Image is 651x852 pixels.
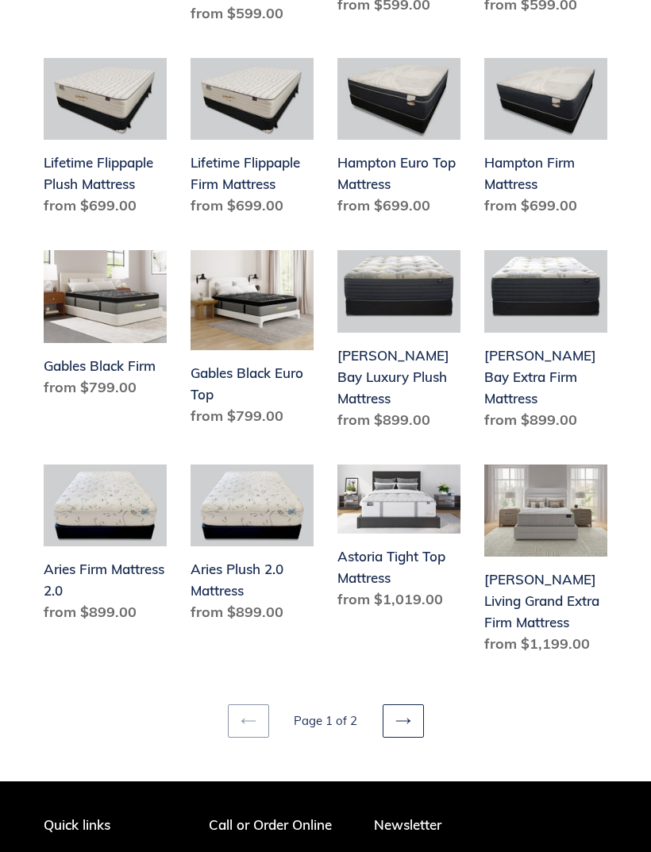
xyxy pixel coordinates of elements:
[484,465,607,661] a: Scott Living Grand Extra Firm Mattress
[191,465,314,629] a: Aries Plush 2.0 Mattress
[191,58,314,222] a: Lifetime Flippaple Firm Mattress
[209,817,350,833] p: Call or Order Online
[484,58,607,222] a: Hampton Firm Mattress
[374,817,607,833] p: Newsletter
[44,250,167,404] a: Gables Black Firm
[44,817,185,833] p: Quick links
[337,58,460,222] a: Hampton Euro Top Mattress
[272,712,379,731] li: Page 1 of 2
[191,250,314,433] a: Gables Black Euro Top
[337,465,460,616] a: Astoria Tight Top Mattress
[337,250,460,436] a: Chadwick Bay Luxury Plush Mattress
[44,58,167,222] a: Lifetime Flippaple Plush Mattress
[44,465,167,629] a: Aries Firm Mattress 2.0
[484,250,607,436] a: Chadwick Bay Extra Firm Mattress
